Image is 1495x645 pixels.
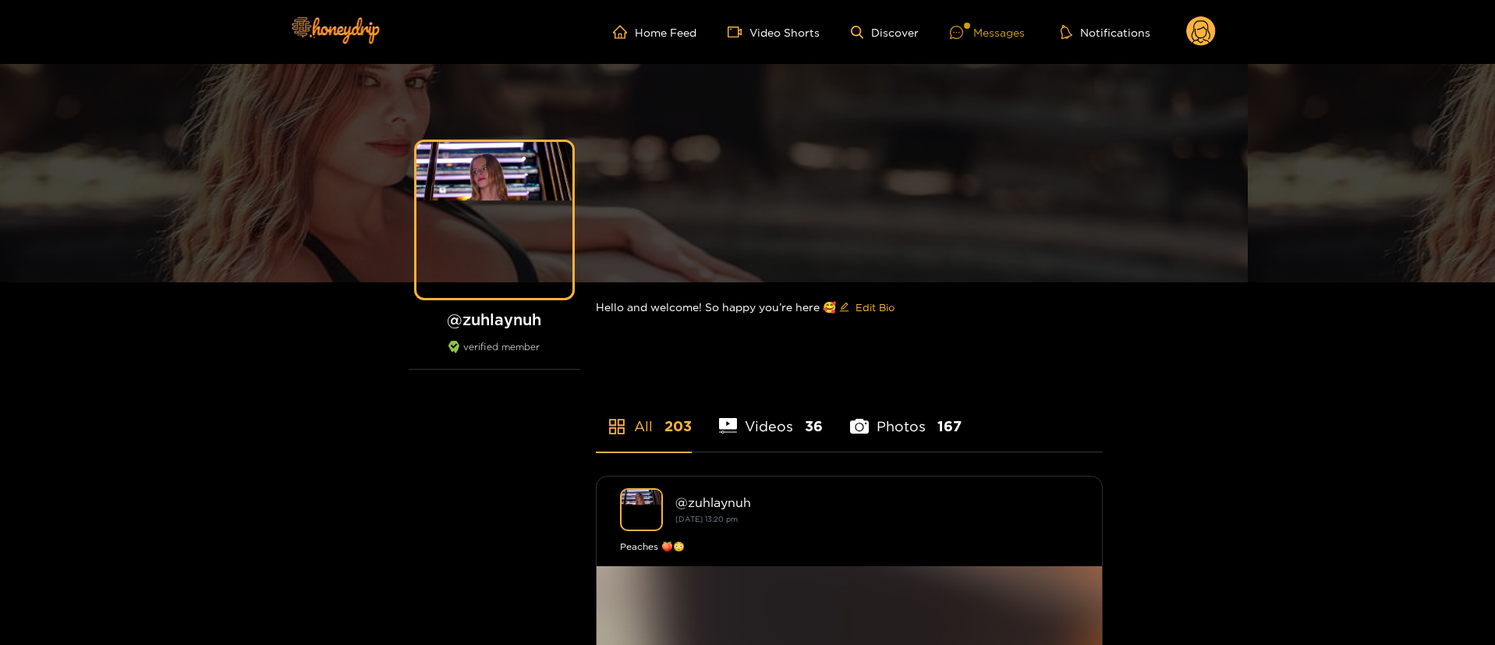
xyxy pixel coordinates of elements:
span: 167 [937,416,962,436]
a: Video Shorts [728,25,820,39]
span: appstore [608,417,626,436]
span: edit [839,302,849,314]
span: video-camera [728,25,749,39]
div: @ zuhlaynuh [675,495,1079,509]
span: 203 [664,416,692,436]
div: verified member [409,341,580,370]
span: Edit Bio [856,299,895,315]
div: Peaches 🍑😳 [620,539,1079,555]
li: Videos [719,381,824,452]
div: Hello and welcome! So happy you’re here 🥰 [596,282,1103,332]
a: Discover [851,26,919,39]
img: zuhlaynuh [620,488,663,531]
a: Home Feed [613,25,696,39]
div: Messages [950,23,1025,41]
span: 36 [805,416,823,436]
button: editEdit Bio [836,295,898,320]
li: Photos [850,381,962,452]
li: All [596,381,692,452]
small: [DATE] 13:20 pm [675,515,738,523]
span: home [613,25,635,39]
h1: @ zuhlaynuh [409,310,580,329]
button: Notifications [1056,24,1155,40]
